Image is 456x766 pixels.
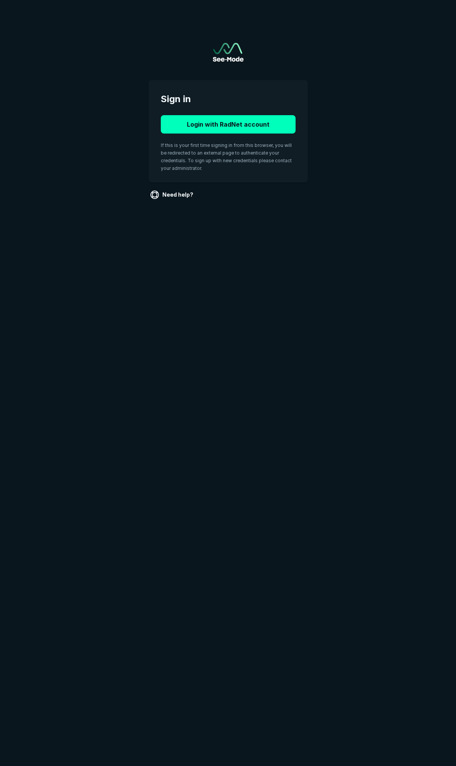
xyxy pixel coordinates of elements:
[161,142,292,171] span: If this is your first time signing in from this browser, you will be redirected to an external pa...
[161,92,296,106] span: Sign in
[213,43,244,62] img: See-Mode Logo
[161,115,296,134] button: Login with RadNet account
[149,189,196,201] a: Need help?
[213,43,244,62] a: Go to sign in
